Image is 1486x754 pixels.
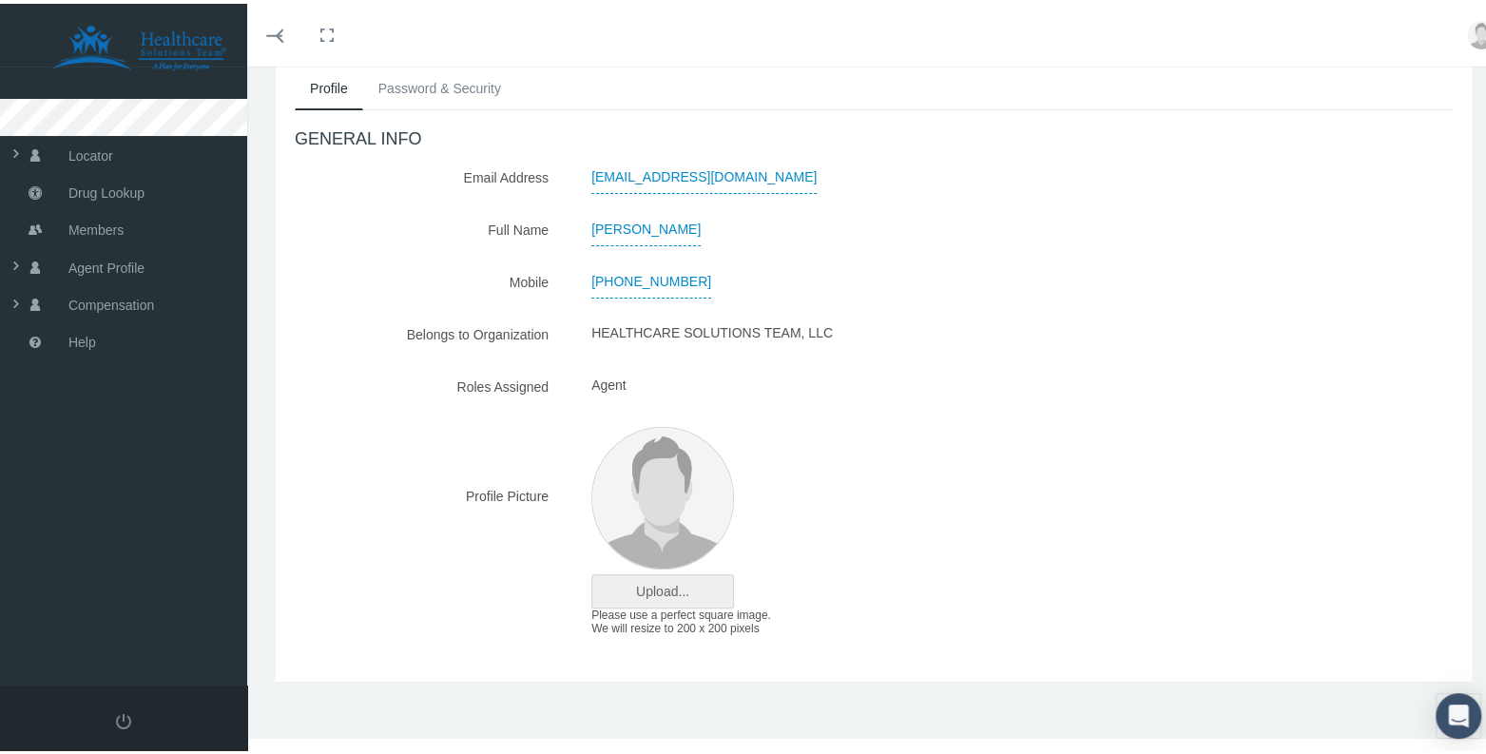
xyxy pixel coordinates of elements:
label: Email Address [450,157,563,190]
span: [EMAIL_ADDRESS][DOMAIN_NAME] [591,157,817,190]
img: user-placeholder.jpg [591,423,734,566]
h4: GENERAL INFO [295,126,1453,146]
span: Drug Lookup [68,171,145,207]
label: Profile Picture [452,475,563,509]
div: Agent [577,366,1269,399]
div: Open Intercom Messenger [1436,689,1481,735]
a: Profile [295,64,363,106]
span: [PHONE_NUMBER] [591,261,711,295]
span: Members [68,208,124,244]
span: Please use a perfect square image. We will resize to 200 x 200 pixels [591,605,771,631]
span: Help [68,320,96,357]
span: [PERSON_NAME] [591,209,701,242]
img: HEALTHCARE SOLUTIONS TEAM, LLC [25,21,253,68]
label: Belongs to Organization [393,314,563,347]
label: Mobile [495,261,563,295]
a: Password & Security [363,64,516,106]
label: Full Name [473,209,563,242]
label: Roles Assigned [442,366,563,399]
span: HEALTHCARE SOLUTIONS TEAM, LLC [591,315,833,343]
